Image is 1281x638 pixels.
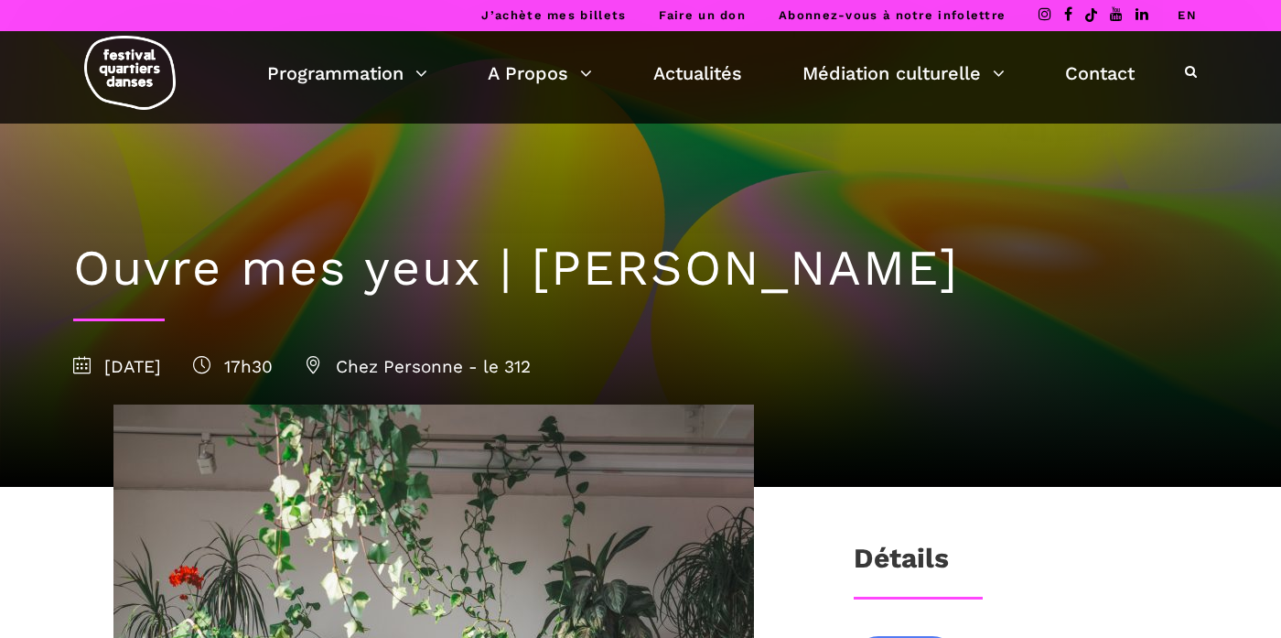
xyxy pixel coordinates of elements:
a: Contact [1065,58,1135,89]
a: Programmation [267,58,427,89]
span: Chez Personne - le 312 [305,356,531,377]
a: EN [1178,8,1197,22]
h1: Ouvre mes yeux | [PERSON_NAME] [73,239,1208,298]
h3: Détails [854,542,949,588]
span: 17h30 [193,356,273,377]
a: Actualités [653,58,742,89]
a: Abonnez-vous à notre infolettre [779,8,1006,22]
a: Faire un don [659,8,746,22]
span: [DATE] [73,356,161,377]
a: J’achète mes billets [481,8,626,22]
img: logo-fqd-med [84,36,176,110]
a: Médiation culturelle [802,58,1005,89]
a: A Propos [488,58,592,89]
